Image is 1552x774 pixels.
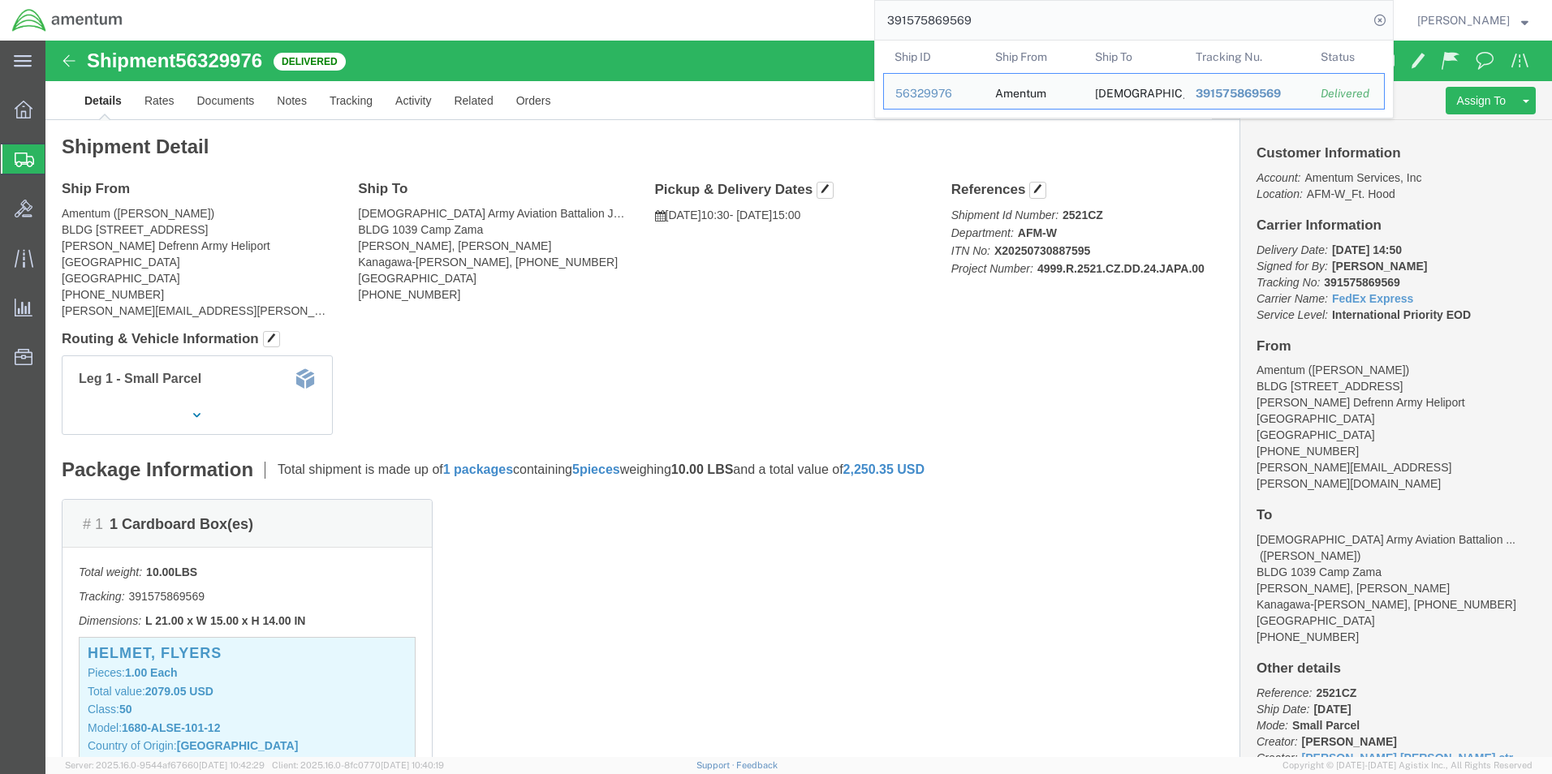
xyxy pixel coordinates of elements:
[11,8,123,32] img: logo
[883,41,984,73] th: Ship ID
[1417,11,1510,29] span: Regina Escobar
[272,760,444,770] span: Client: 2025.16.0-8fc0770
[895,85,972,102] div: 56329976
[1184,41,1310,73] th: Tracking Nu.
[696,760,737,770] a: Support
[65,760,265,770] span: Server: 2025.16.0-9544af67660
[1196,87,1281,100] span: 391575869569
[45,41,1552,757] iframe: FS Legacy Container
[381,760,444,770] span: [DATE] 10:40:19
[1196,85,1299,102] div: 391575869569
[1084,41,1184,73] th: Ship To
[984,41,1084,73] th: Ship From
[1309,41,1385,73] th: Status
[995,74,1046,109] div: Amentum
[875,1,1369,40] input: Search for shipment number, reference number
[1416,11,1529,30] button: [PERSON_NAME]
[1283,759,1533,772] span: Copyright © [DATE]-[DATE] Agistix Inc., All Rights Reserved
[736,760,778,770] a: Feedback
[1321,85,1373,102] div: Delivered
[199,760,265,770] span: [DATE] 10:42:29
[1095,74,1173,109] div: U.S. Army Aviation Battalion Japan
[883,41,1393,118] table: Search Results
